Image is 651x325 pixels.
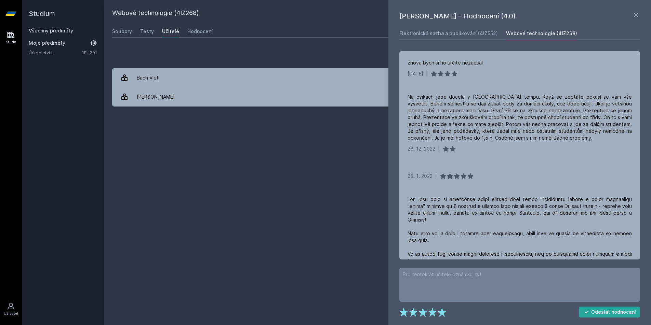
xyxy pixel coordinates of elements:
[29,40,65,46] span: Moje předměty
[1,299,21,320] a: Uživatel
[29,28,73,33] a: Všechny předměty
[6,40,16,45] div: Study
[29,49,82,56] a: Účetnictví I.
[112,8,566,19] h2: Webové technologie (4IZ268)
[162,25,179,38] a: Učitelé
[137,90,175,104] div: [PERSON_NAME]
[408,70,423,77] div: [DATE]
[112,68,643,87] a: Bach Viet 8 hodnocení 2.3
[140,25,154,38] a: Testy
[408,59,483,66] div: znova bych si ho určitě nezapsal
[137,71,159,85] div: Bach Viet
[112,28,132,35] div: Soubory
[187,28,213,35] div: Hodnocení
[82,50,97,55] a: 1FU201
[1,27,21,48] a: Study
[112,25,132,38] a: Soubory
[140,28,154,35] div: Testy
[112,87,643,107] a: [PERSON_NAME] 4 hodnocení 4.0
[408,94,632,141] div: Na cvikách jede docela v [GEOGRAPHIC_DATA] tempu. Když se zeptáte pokusí se vám vše vysvětlit. Bě...
[187,25,213,38] a: Hodnocení
[162,28,179,35] div: Učitelé
[426,70,428,77] div: |
[4,311,18,316] div: Uživatel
